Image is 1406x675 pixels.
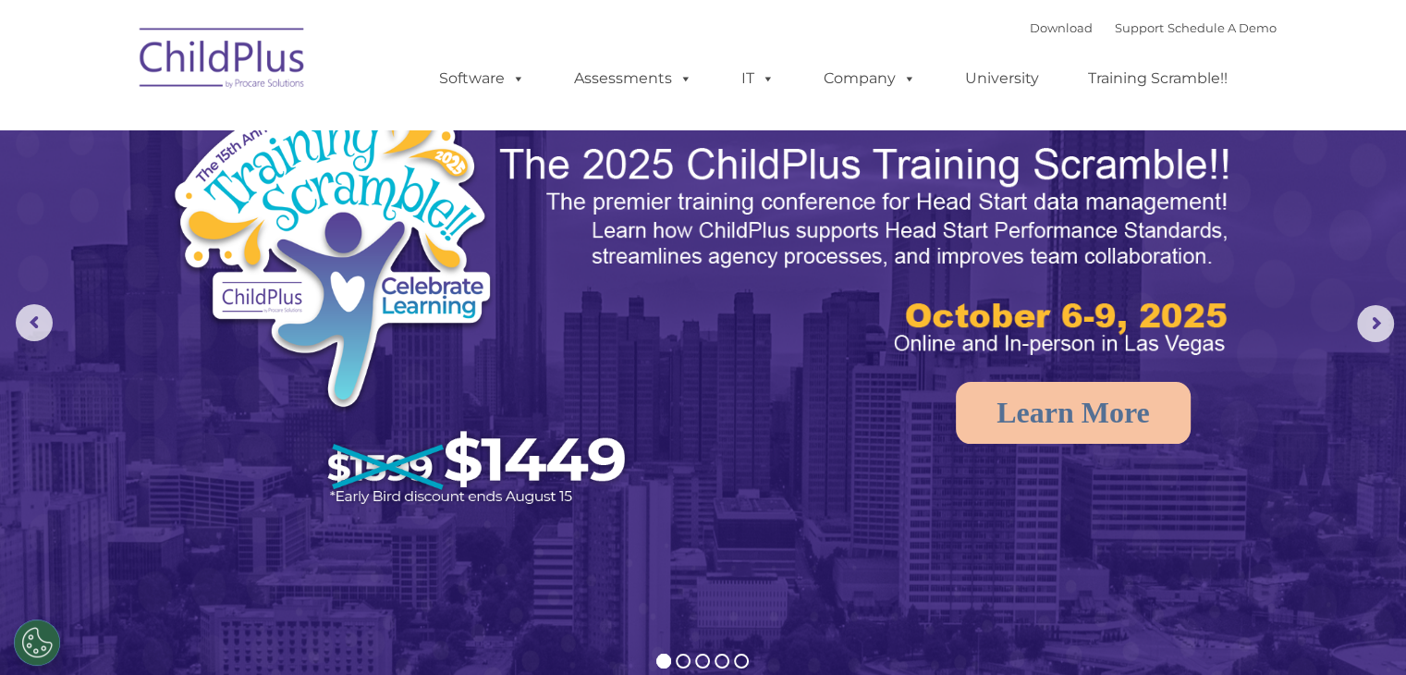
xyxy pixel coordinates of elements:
[421,60,544,97] a: Software
[556,60,711,97] a: Assessments
[1030,20,1093,35] a: Download
[14,620,60,666] button: Cookies Settings
[130,15,315,107] img: ChildPlus by Procare Solutions
[1168,20,1277,35] a: Schedule A Demo
[1070,60,1246,97] a: Training Scramble!!
[805,60,935,97] a: Company
[947,60,1058,97] a: University
[723,60,793,97] a: IT
[1030,20,1277,35] font: |
[956,382,1191,444] a: Learn More
[1105,475,1406,675] iframe: Chat Widget
[257,122,313,136] span: Last name
[257,198,336,212] span: Phone number
[1115,20,1164,35] a: Support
